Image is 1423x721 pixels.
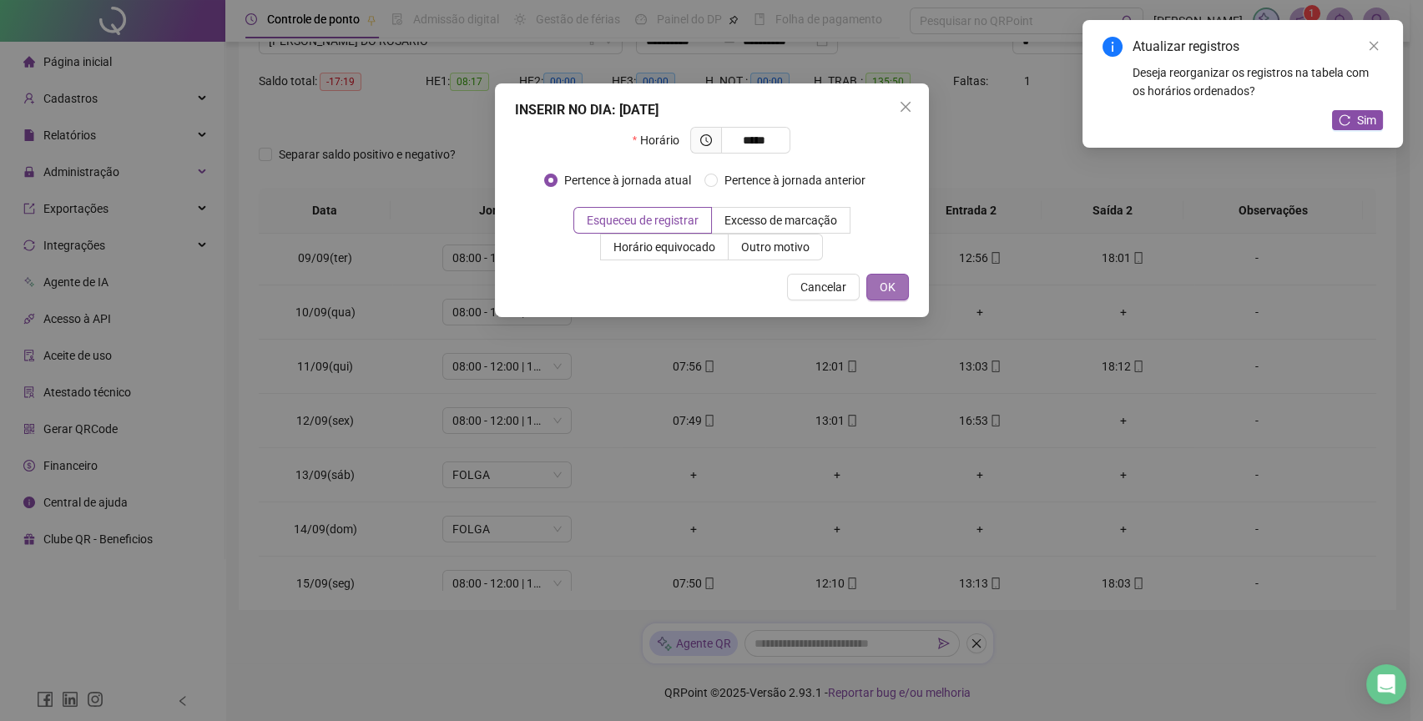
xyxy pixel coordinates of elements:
div: INSERIR NO DIA : [DATE] [515,100,909,120]
span: Sim [1357,111,1376,129]
span: reload [1339,114,1350,126]
label: Horário [633,127,690,154]
div: Deseja reorganizar os registros na tabela com os horários ordenados? [1133,63,1383,100]
button: Sim [1332,110,1383,130]
span: Cancelar [800,278,846,296]
button: OK [866,274,909,300]
span: close [1368,40,1380,52]
a: Close [1365,37,1383,55]
span: info-circle [1103,37,1123,57]
span: Outro motivo [741,240,810,254]
button: Cancelar [787,274,860,300]
div: Atualizar registros [1133,37,1383,57]
button: Close [892,93,919,120]
span: Esqueceu de registrar [587,214,699,227]
div: Open Intercom Messenger [1366,664,1406,704]
span: OK [880,278,896,296]
span: Pertence à jornada anterior [718,171,872,189]
span: Pertence à jornada atual [558,171,698,189]
span: Excesso de marcação [724,214,837,227]
span: clock-circle [700,134,712,146]
span: Horário equivocado [613,240,715,254]
span: close [899,100,912,113]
